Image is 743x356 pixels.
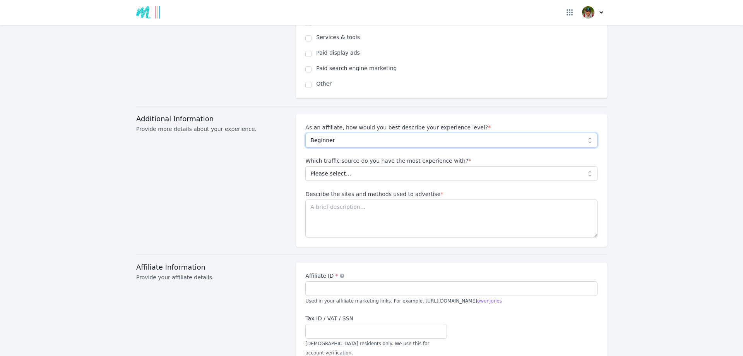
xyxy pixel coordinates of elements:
h3: Additional Information [136,114,287,124]
span: owenjones [477,298,502,304]
label: Paid search engine marketing [316,64,597,72]
h3: Affiliate Information [136,263,287,272]
label: Paid display ads [316,49,597,57]
span: Used in your affiliate marketing links. For example, [URL][DOMAIN_NAME] [305,298,502,304]
label: Affiliate ID [305,272,597,280]
label: Describe the sites and methods used to advertise [305,190,597,198]
label: As an affiliate, how would you best describe your experience level? [305,124,597,131]
p: Provide your affiliate details. [136,273,287,281]
p: Provide more details about your experience. [136,125,287,133]
label: Other [316,80,597,88]
span: [DEMOGRAPHIC_DATA] residents only. We use this for account verification. [305,341,429,356]
label: Tax ID / VAT / SSN [305,315,447,322]
label: Which traffic source do you have the most experience with? [305,157,597,165]
label: Services & tools [316,33,597,41]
